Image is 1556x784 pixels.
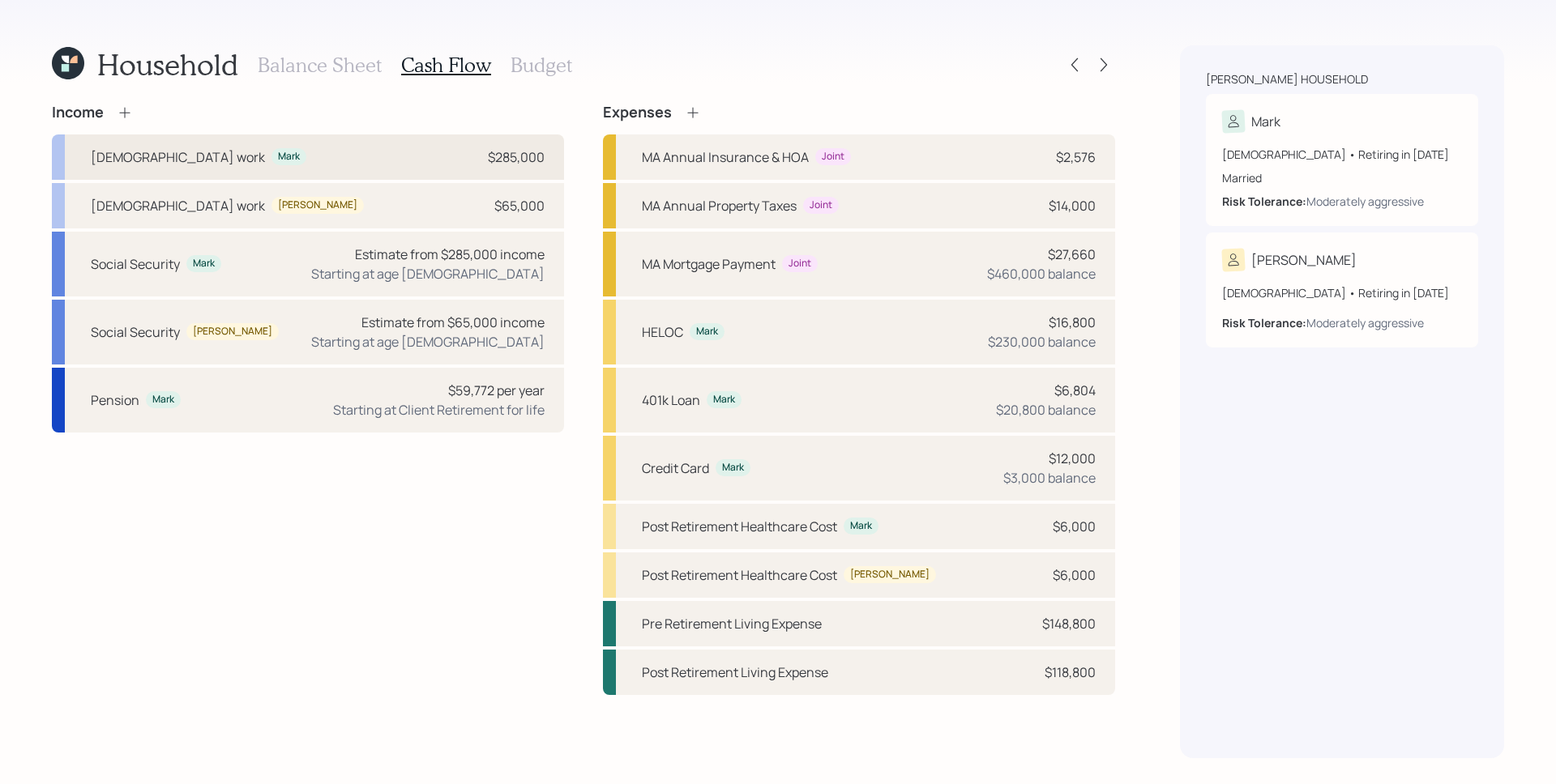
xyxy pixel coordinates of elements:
div: $59,772 per year [448,381,545,400]
div: [DEMOGRAPHIC_DATA] work [91,147,265,167]
h3: Budget [511,53,572,77]
div: MA Annual Insurance & HOA [642,147,809,167]
div: Starting at age [DEMOGRAPHIC_DATA] [311,332,545,352]
b: Risk Tolerance: [1222,194,1306,209]
div: Credit Card [642,458,709,478]
div: $3,000 balance [1003,468,1096,488]
div: $230,000 balance [988,332,1096,352]
div: [PERSON_NAME] [850,568,930,582]
div: MA Mortgage Payment [642,254,776,274]
div: Post Retirement Living Expense [642,663,828,682]
h4: Expenses [603,104,672,121]
div: $20,800 balance [996,400,1096,420]
div: [PERSON_NAME] [1251,250,1357,270]
div: $285,000 [488,147,545,167]
div: [DEMOGRAPHIC_DATA] • Retiring in [DATE] [1222,284,1462,301]
div: Pre Retirement Living Expense [642,614,822,633]
div: Moderately aggressive [1306,314,1424,331]
div: [PERSON_NAME] household [1206,71,1368,87]
div: Social Security [91,254,180,274]
div: Mark [193,257,215,271]
div: Social Security [91,322,180,342]
div: Joint [789,257,811,271]
div: Joint [822,150,844,164]
b: Risk Tolerance: [1222,315,1306,330]
div: Pension [91,390,139,410]
div: $6,000 [1053,517,1096,536]
h3: Balance Sheet [258,53,382,77]
div: MA Annual Property Taxes [642,196,797,215]
div: Post Retirement Healthcare Cost [642,565,837,585]
div: $6,804 [1054,381,1096,400]
h4: Income [52,104,104,121]
div: Mark [722,461,744,475]
div: Estimate from $285,000 income [355,245,545,264]
div: $2,576 [1056,147,1096,167]
div: $12,000 [1049,449,1096,468]
div: Joint [810,198,832,212]
div: Mark [850,519,872,533]
div: $65,000 [494,196,545,215]
div: Married [1222,169,1462,186]
div: $16,800 [1049,313,1096,332]
div: Starting at Client Retirement for life [333,400,545,420]
div: Mark [152,393,174,407]
div: Moderately aggressive [1306,193,1424,210]
div: Mark [696,325,718,339]
div: Starting at age [DEMOGRAPHIC_DATA] [311,264,545,283]
div: HELOC [642,322,683,342]
div: Mark [1251,112,1280,131]
div: [DEMOGRAPHIC_DATA] work [91,196,265,215]
div: Post Retirement Healthcare Cost [642,517,837,536]
h3: Cash Flow [401,53,491,77]
div: $118,800 [1045,663,1096,682]
div: Mark [278,150,300,164]
div: [PERSON_NAME] [193,325,272,339]
div: Mark [713,393,735,407]
div: [PERSON_NAME] [278,198,357,212]
div: $460,000 balance [987,264,1096,283]
div: $27,660 [1048,245,1096,264]
div: $148,800 [1042,614,1096,633]
div: $14,000 [1049,196,1096,215]
div: 401k Loan [642,390,700,410]
h1: Household [97,47,238,82]
div: [DEMOGRAPHIC_DATA] • Retiring in [DATE] [1222,146,1462,163]
div: Estimate from $65,000 income [361,313,545,332]
div: $6,000 [1053,565,1096,585]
